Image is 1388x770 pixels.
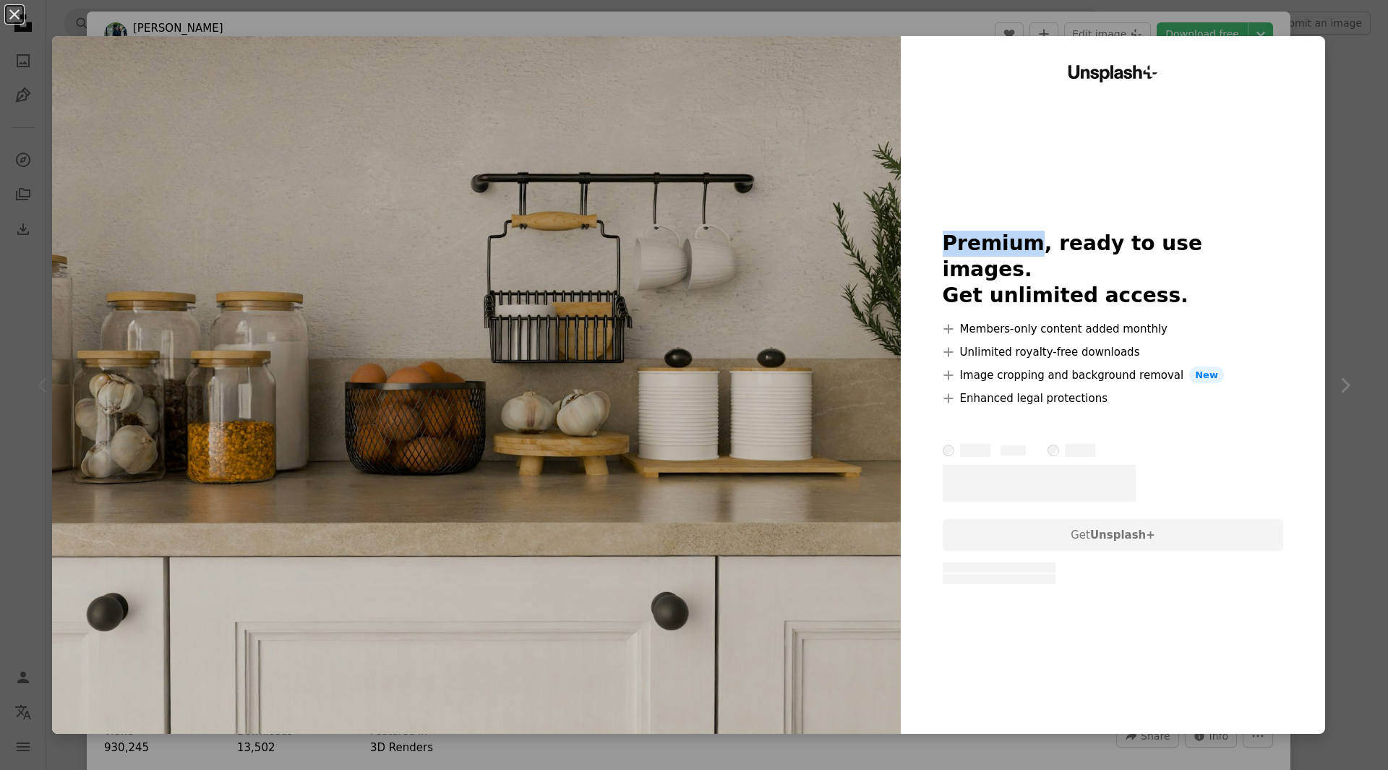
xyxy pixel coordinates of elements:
span: – –––– [1065,444,1096,457]
span: – – –––– – ––– –––– – –––– –– [943,562,1056,573]
span: – – –––– – ––– –––– – –––– –– [943,574,1056,584]
li: Members-only content added monthly [943,320,1284,338]
input: – –––– [1048,445,1059,456]
strong: Unsplash+ [1090,529,1155,542]
span: – –––– ––––. [943,465,1136,502]
h2: Premium, ready to use images. Get unlimited access. [943,231,1284,309]
input: – ––––– –––– [943,445,954,456]
span: – –––– [1001,445,1025,455]
li: Unlimited royalty-free downloads [943,343,1284,361]
div: Get [943,519,1284,551]
span: – –––– [960,444,991,457]
li: Image cropping and background removal [943,367,1284,384]
li: Enhanced legal protections [943,390,1284,407]
span: New [1189,367,1224,384]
